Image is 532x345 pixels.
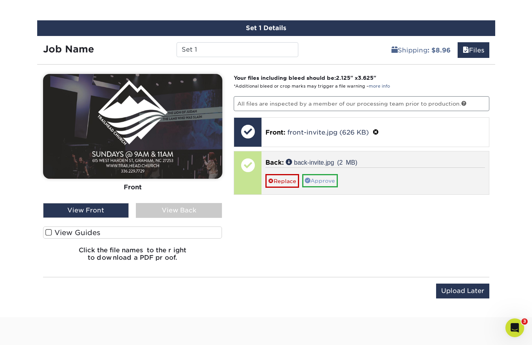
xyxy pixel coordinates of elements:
iframe: Google Customer Reviews [2,321,67,342]
span: 3.625 [358,75,373,81]
span: Back: [265,159,284,166]
span: 3 [521,318,528,325]
a: front-invite.jpg (626 KB) [287,129,369,136]
small: *Additional bleed or crop marks may trigger a file warning – [234,84,390,89]
div: Set 1 Details [37,20,495,36]
strong: Your files including bleed should be: " x " [234,75,376,81]
span: Front: [265,129,285,136]
a: back-invite.jpg (2 MB) [286,159,357,165]
div: View Back [136,203,222,218]
iframe: Intercom live chat [505,318,524,337]
span: shipping [391,47,398,54]
span: files [463,47,469,54]
b: : $8.96 [427,47,451,54]
a: Shipping: $8.96 [386,42,456,58]
a: Replace [265,174,299,188]
div: View Front [43,203,129,218]
strong: Job Name [43,43,94,55]
span: 2.125 [336,75,350,81]
a: Files [458,42,489,58]
p: All files are inspected by a member of our processing team prior to production. [234,96,489,111]
input: Upload Later [436,284,489,298]
a: Approve [302,174,338,187]
label: View Guides [43,226,222,239]
div: Front [43,179,222,196]
input: Enter a job name [177,42,298,57]
h6: Click the file names to the right to download a PDF proof. [43,246,222,268]
a: more info [369,84,390,89]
